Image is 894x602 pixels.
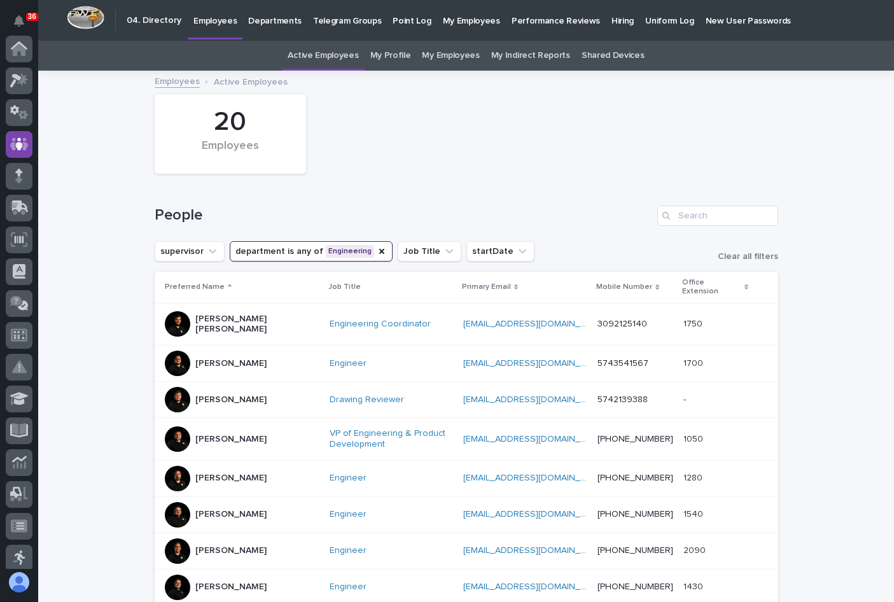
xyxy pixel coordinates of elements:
a: My Profile [370,41,411,71]
a: Engineering Coordinator [330,319,431,330]
a: [EMAIL_ADDRESS][DOMAIN_NAME] [463,395,607,404]
p: 1280 [683,470,705,484]
a: [EMAIL_ADDRESS][DOMAIN_NAME] [463,546,607,555]
tr: [PERSON_NAME]VP of Engineering & Product Development [EMAIL_ADDRESS][DOMAIN_NAME] [PHONE_NUMBER]1... [155,418,778,461]
input: Search [657,206,778,226]
button: users-avatar [6,569,32,596]
div: 20 [176,106,284,138]
tr: [PERSON_NAME]Drawing Reviewer [EMAIL_ADDRESS][DOMAIN_NAME] 5742139388-- [155,382,778,418]
p: [PERSON_NAME] [195,358,267,369]
a: [PHONE_NUMBER] [597,473,673,482]
a: Employees [155,73,200,88]
img: Workspace Logo [67,6,104,29]
div: Employees [176,139,284,166]
p: [PERSON_NAME] [195,395,267,405]
button: department [230,241,393,262]
p: [PERSON_NAME] [PERSON_NAME] [195,314,319,335]
tr: [PERSON_NAME]Engineer [EMAIL_ADDRESS][DOMAIN_NAME] 574354156717001700 [155,346,778,382]
a: [EMAIL_ADDRESS][DOMAIN_NAME] [463,582,607,591]
a: Shared Devices [582,41,645,71]
a: [PHONE_NUMBER] [597,510,673,519]
p: Primary Email [462,280,511,294]
p: 36 [28,12,36,21]
button: supervisor [155,241,225,262]
button: Notifications [6,8,32,34]
p: 1430 [683,579,706,592]
p: - [683,392,688,405]
a: Engineer [330,358,367,369]
p: [PERSON_NAME] [195,473,267,484]
a: Engineer [330,582,367,592]
a: 5743541567 [597,359,648,368]
span: Clear all filters [718,252,778,261]
p: [PERSON_NAME] [195,582,267,592]
p: Office Extension [682,276,741,299]
a: 3092125140 [597,319,647,328]
a: [EMAIL_ADDRESS][DOMAIN_NAME] [463,473,607,482]
a: [EMAIL_ADDRESS][DOMAIN_NAME] [463,319,607,328]
a: [PHONE_NUMBER] [597,546,673,555]
tr: [PERSON_NAME]Engineer [EMAIL_ADDRESS][DOMAIN_NAME] [PHONE_NUMBER]12801280 [155,460,778,496]
tr: [PERSON_NAME]Engineer [EMAIL_ADDRESS][DOMAIN_NAME] [PHONE_NUMBER]20902090 [155,533,778,569]
p: 1750 [683,316,705,330]
a: [PHONE_NUMBER] [597,435,673,444]
p: Preferred Name [165,280,225,294]
div: Notifications36 [16,15,32,36]
a: Engineer [330,545,367,556]
a: [EMAIL_ADDRESS][DOMAIN_NAME] [463,435,607,444]
p: 1050 [683,431,706,445]
a: 5742139388 [597,395,648,404]
a: Active Employees [288,41,358,71]
p: 2090 [683,543,708,556]
h2: 04. Directory [127,15,181,26]
p: Job Title [328,280,361,294]
button: Clear all filters [708,252,778,261]
a: Engineer [330,509,367,520]
tr: [PERSON_NAME] [PERSON_NAME]Engineering Coordinator [EMAIL_ADDRESS][DOMAIN_NAME] 309212514017501750 [155,303,778,346]
p: Active Employees [214,74,288,88]
button: Job Title [398,241,461,262]
button: startDate [466,241,534,262]
a: Drawing Reviewer [330,395,404,405]
a: [EMAIL_ADDRESS][DOMAIN_NAME] [463,510,607,519]
p: 1540 [683,507,706,520]
h1: People [155,206,652,225]
tr: [PERSON_NAME]Engineer [EMAIL_ADDRESS][DOMAIN_NAME] [PHONE_NUMBER]15401540 [155,496,778,533]
p: [PERSON_NAME] [195,434,267,445]
a: Engineer [330,473,367,484]
a: [EMAIL_ADDRESS][DOMAIN_NAME] [463,359,607,368]
p: Mobile Number [596,280,652,294]
a: My Indirect Reports [491,41,570,71]
p: 1700 [683,356,706,369]
a: [PHONE_NUMBER] [597,582,673,591]
p: [PERSON_NAME] [195,545,267,556]
p: [PERSON_NAME] [195,509,267,520]
a: My Employees [422,41,479,71]
a: VP of Engineering & Product Development [330,428,453,450]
